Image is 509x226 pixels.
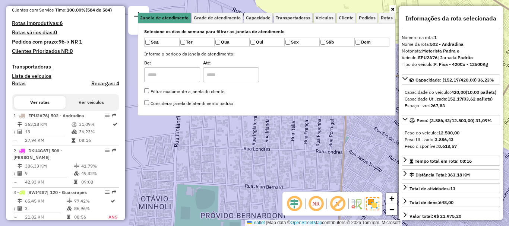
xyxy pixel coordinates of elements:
[74,213,108,221] td: 08:56
[25,205,66,212] td: 3
[451,89,466,95] strong: 420,00
[144,28,389,35] label: Selecione os dias de semana para filtrar as janelas de atendimento
[405,96,497,102] div: Capacidade Utilizada:
[422,48,459,54] strong: Motorista Padra o
[194,16,241,20] span: Grade de atendimento
[291,220,322,225] a: OpenStreetMap
[12,73,119,79] h4: Lista de veículos
[402,211,500,221] a: Valor total:R$ 21.975,20
[250,40,255,45] input: Qui
[12,29,119,36] h4: Rotas vários dias:
[405,143,497,150] div: Peso disponível:
[402,48,500,54] div: Motorista:
[66,96,117,109] button: Ver veículos
[79,137,112,144] td: 08:16
[28,190,47,195] span: BWI4I87
[48,113,84,118] span: | 502 - Andradina
[112,190,116,194] em: Rota exportada
[86,7,112,13] strong: (584 de 584)
[72,122,77,127] i: % de utilização do peso
[402,183,500,193] a: Total de atividades:13
[81,178,116,186] td: 09:08
[386,204,397,215] a: Zoom out
[402,156,500,166] a: Tempo total em rota: 08:16
[18,199,22,203] i: Distância Total
[74,164,79,168] i: % de utilização do peso
[386,193,397,204] a: Zoom in
[13,113,84,118] span: 1 -
[438,130,459,136] strong: 12.500,00
[111,199,115,203] i: Rota otimizada
[13,205,17,212] td: /
[415,158,472,164] span: Tempo total em rota: 08:16
[434,35,437,40] strong: 1
[18,171,22,176] i: Total de Atividades
[389,205,394,214] span: −
[402,61,500,68] div: Tipo do veículo:
[13,148,62,160] span: 2 -
[402,169,500,179] a: Distância Total:363,18 KM
[402,34,500,41] div: Número da rota:
[13,128,17,136] td: /
[215,40,220,45] input: Qua
[67,199,72,203] i: % de utilização do peso
[179,38,214,47] label: Ter
[81,170,116,177] td: 49,32%
[402,15,500,22] h4: Informações da rota selecionada
[18,206,22,211] i: Total de Atividades
[448,172,470,178] span: 363,18 KM
[402,127,500,153] div: Peso: (3.886,43/12.500,00) 31,09%
[18,164,22,168] i: Distância Total
[430,103,445,108] strong: 267,83
[140,16,189,20] span: Janela de atendimento
[105,113,110,118] em: Opções
[402,86,500,112] div: Capacidade: (152,17/420,00) 36,23%
[320,40,325,45] input: Sáb
[466,89,496,95] strong: (10,00 pallets)
[13,148,62,160] span: | 508 - [PERSON_NAME]
[144,60,203,66] label: De:
[25,128,71,136] td: 13
[25,170,73,177] td: 9
[405,136,497,143] div: Peso Utilizado:
[389,5,396,13] a: Ocultar filtros
[74,180,78,184] i: Tempo total em rota
[245,220,402,226] div: Map data © contributors,© 2025 TomTom, Microsoft
[81,162,116,170] td: 41,79%
[12,20,119,26] h4: Rotas improdutivas:
[70,48,73,54] strong: 0
[247,220,265,225] a: Leaflet
[389,194,394,203] span: +
[144,88,149,93] input: Filtrar exatamente a janela do cliente
[67,215,70,219] i: Tempo total em rota
[14,96,66,109] button: Ver rotas
[339,16,354,20] span: Cliente
[249,38,284,47] label: Qui
[13,170,17,177] td: /
[59,38,64,45] strong: 96
[25,121,71,128] td: 363,18 KM
[25,178,73,186] td: 42,93 KM
[12,64,119,70] h4: Transportadoras
[91,80,119,87] h4: Recargas: 4
[67,7,86,13] strong: 100,00%
[72,138,75,143] i: Tempo total em rota
[410,199,453,206] div: Total de itens:
[54,29,57,36] strong: 0
[12,7,67,13] span: Clientes com Service Time:
[434,61,488,67] strong: F. Fixa - 420Cx - 12500Kg
[402,41,500,48] div: Nome da rota:
[284,38,319,47] label: Sex
[285,195,303,213] span: Ocultar deslocamento
[64,38,82,45] strong: -> NR 1
[285,40,290,45] input: Sex
[435,137,453,142] strong: 3.886,43
[410,172,470,178] div: Distância Total:
[405,130,459,136] span: Peso do veículo:
[276,16,310,20] span: Transportadoras
[145,40,150,45] input: Seg
[402,115,500,125] a: Peso: (3.886,43/12.500,00) 31,09%
[105,148,110,153] em: Opções
[329,195,347,213] span: Exibir rótulo
[112,113,116,118] em: Rota exportada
